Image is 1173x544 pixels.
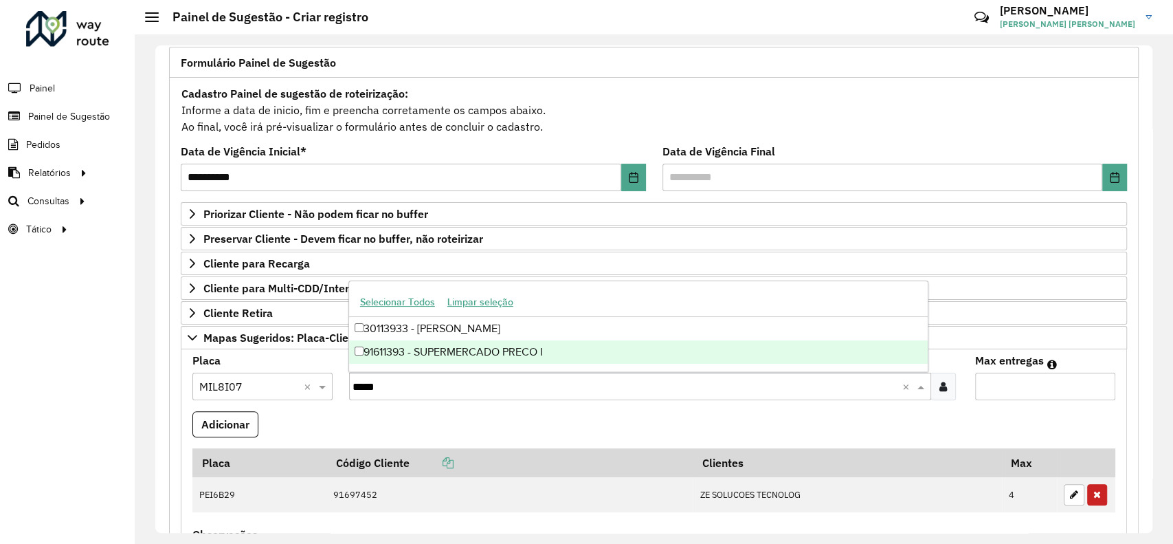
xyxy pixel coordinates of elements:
th: Max [1002,448,1057,477]
div: 30113933 - [PERSON_NAME] [349,317,928,340]
span: Priorizar Cliente - Não podem ficar no buffer [203,208,428,219]
a: Mapas Sugeridos: Placa-Cliente [181,326,1127,349]
span: Painel de Sugestão [28,109,110,124]
span: Cliente para Multi-CDD/Internalização [203,283,397,294]
span: Mapas Sugeridos: Placa-Cliente [203,332,365,343]
td: 4 [1002,477,1057,513]
span: Cliente Retira [203,307,273,318]
td: PEI6B29 [192,477,326,513]
label: Max entregas [975,352,1044,369]
a: Contato Rápido [967,3,996,32]
h3: [PERSON_NAME] [1000,4,1135,17]
a: Copiar [410,456,454,470]
button: Choose Date [1102,164,1127,191]
span: Formulário Painel de Sugestão [181,57,336,68]
h2: Painel de Sugestão - Criar registro [159,10,368,25]
td: ZE SOLUCOES TECNOLOG [693,477,1001,513]
button: Adicionar [192,411,258,437]
label: Data de Vigência Final [662,143,775,160]
a: Cliente para Recarga [181,252,1127,275]
span: Relatórios [28,166,71,180]
div: Informe a data de inicio, fim e preencha corretamente os campos abaixo. Ao final, você irá pré-vi... [181,85,1127,135]
span: Painel [30,81,55,96]
span: Clear all [902,378,914,395]
span: Tático [26,222,52,237]
label: Observações [192,526,258,543]
strong: Cadastro Painel de sugestão de roteirização: [181,87,408,100]
em: Máximo de clientes que serão colocados na mesma rota com os clientes informados [1047,359,1057,370]
th: Clientes [693,448,1001,477]
span: Pedidos [26,138,60,152]
button: Selecionar Todos [354,292,441,313]
a: Cliente para Multi-CDD/Internalização [181,276,1127,300]
a: Priorizar Cliente - Não podem ficar no buffer [181,202,1127,226]
ng-dropdown-panel: Options list [348,281,928,372]
th: Código Cliente [326,448,693,477]
td: 91697452 [326,477,693,513]
span: Consultas [27,194,69,208]
span: Preservar Cliente - Devem ficar no buffer, não roteirizar [203,233,483,244]
button: Limpar seleção [441,292,520,313]
label: Data de Vigência Inicial [181,143,306,160]
a: Preservar Cliente - Devem ficar no buffer, não roteirizar [181,227,1127,250]
div: 91611393 - SUPERMERCADO PRECO I [349,340,928,364]
span: Clear all [304,378,315,395]
label: Placa [192,352,221,369]
button: Choose Date [621,164,646,191]
th: Placa [192,448,326,477]
span: Cliente para Recarga [203,258,310,269]
span: [PERSON_NAME] [PERSON_NAME] [1000,18,1135,30]
a: Cliente Retira [181,301,1127,325]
